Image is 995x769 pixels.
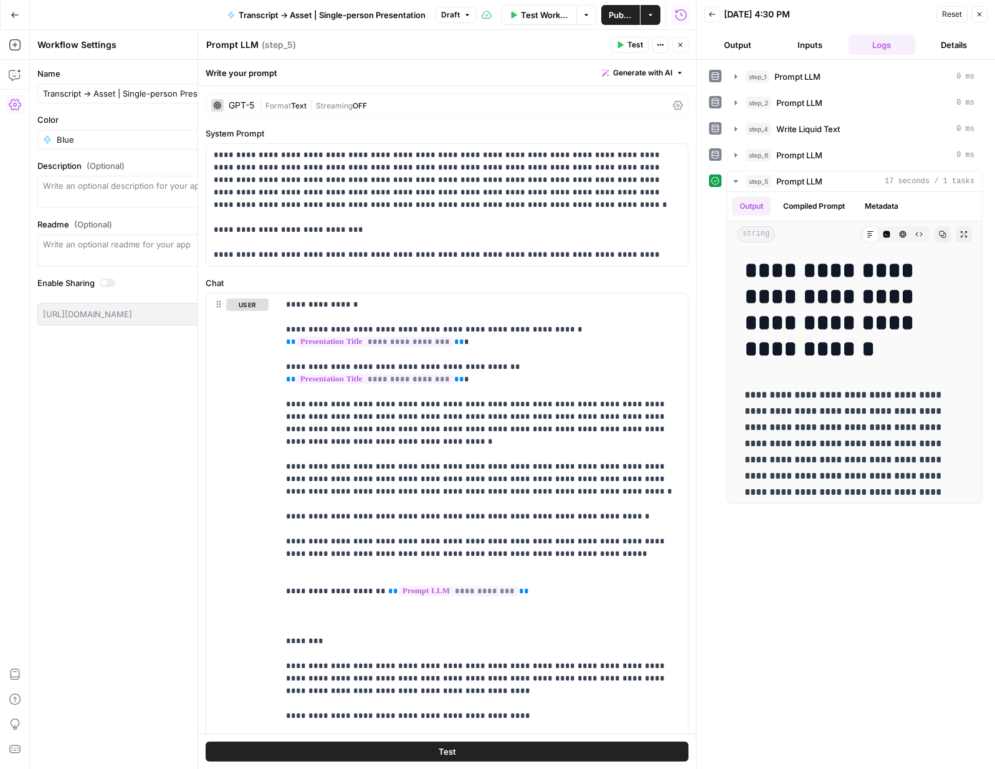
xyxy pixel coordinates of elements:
button: 0 ms [727,145,982,165]
span: 17 seconds / 1 tasks [885,176,974,187]
span: | [307,98,316,111]
span: Streaming [316,101,353,110]
span: Transcript -> Asset | Single-person Presentation [239,9,426,21]
button: Reset [936,6,968,22]
span: step_1 [746,70,769,83]
label: Chat [206,277,688,289]
button: Details [920,35,988,55]
label: System Prompt [206,127,688,140]
span: 0 ms [956,123,974,135]
button: Publish [601,5,640,25]
label: Name [37,67,255,80]
span: Format [265,101,291,110]
span: 0 ms [956,97,974,108]
button: 0 ms [727,119,982,139]
div: 17 seconds / 1 tasks [727,192,982,504]
input: Untitled [43,87,250,100]
span: Test Workflow [521,9,569,21]
textarea: Prompt LLM [206,39,259,51]
div: Workflow Settings [37,39,236,51]
span: OFF [353,101,367,110]
label: Readme [37,218,255,231]
span: (Optional) [74,218,112,231]
span: Prompt LLM [776,97,822,109]
span: Prompt LLM [776,149,822,161]
label: Color [37,113,255,126]
span: Test [439,745,456,758]
span: Publish [609,9,632,21]
button: user [226,299,269,311]
input: Blue [57,133,236,146]
span: ( step_5 ) [262,39,296,51]
button: Generate with AI [597,65,688,81]
span: step_6 [746,149,771,161]
span: step_5 [746,175,771,188]
span: | [259,98,265,111]
button: Draft [436,7,477,23]
button: 0 ms [727,93,982,113]
span: Text [291,101,307,110]
span: string [737,226,775,242]
div: Write your prompt [198,60,696,85]
span: Draft [441,9,460,21]
span: 0 ms [956,150,974,161]
span: 0 ms [956,71,974,82]
label: Description [37,160,255,172]
button: Test Workflow [502,5,577,25]
button: Logs [849,35,916,55]
label: Enable Sharing [37,277,255,289]
button: 0 ms [727,67,982,87]
span: step_2 [746,97,771,109]
span: Generate with AI [613,67,672,79]
button: Output [732,197,771,216]
button: Test [206,742,688,762]
button: 17 seconds / 1 tasks [727,171,982,191]
button: Compiled Prompt [776,197,852,216]
button: Inputs [776,35,844,55]
button: Transcript -> Asset | Single-person Presentation [220,5,433,25]
span: Test [627,39,643,50]
span: step_4 [746,123,771,135]
button: Metadata [857,197,906,216]
div: GPT-5 [229,101,254,110]
span: Prompt LLM [774,70,821,83]
span: Write Liquid Text [776,123,840,135]
span: Prompt LLM [776,175,822,188]
span: Reset [942,9,962,20]
button: Test [611,37,649,53]
button: Output [704,35,771,55]
span: (Optional) [87,160,125,172]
